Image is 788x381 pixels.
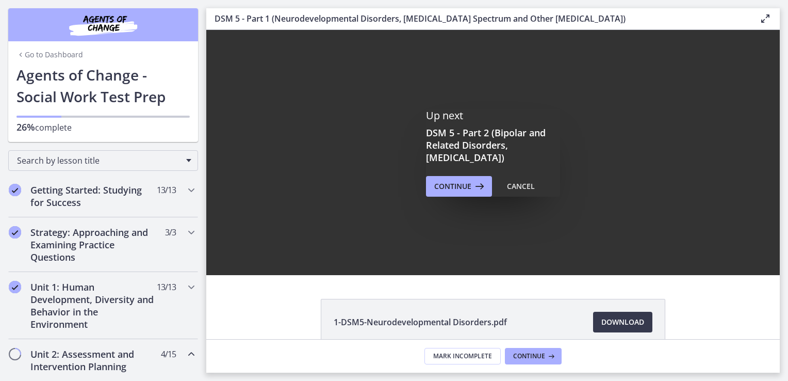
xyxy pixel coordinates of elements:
[434,180,471,193] span: Continue
[30,184,156,209] h2: Getting Started: Studying for Success
[9,226,21,239] i: Completed
[505,348,562,364] button: Continue
[426,176,492,197] button: Continue
[157,184,176,196] span: 13 / 13
[161,348,176,360] span: 4 / 15
[424,348,501,364] button: Mark Incomplete
[30,226,156,263] h2: Strategy: Approaching and Examining Practice Questions
[157,281,176,293] span: 13 / 13
[426,109,560,122] p: Up next
[433,352,492,360] span: Mark Incomplete
[30,348,156,373] h2: Unit 2: Assessment and Intervention Planning
[499,176,543,197] button: Cancel
[8,150,198,171] div: Search by lesson title
[426,126,560,164] h3: DSM 5 - Part 2 (Bipolar and Related Disorders, [MEDICAL_DATA])
[17,64,190,107] h1: Agents of Change - Social Work Test Prep
[17,155,181,166] span: Search by lesson title
[9,184,21,196] i: Completed
[30,281,156,330] h2: Unit 1: Human Development, Diversity and Behavior in the Environment
[215,12,743,25] h3: DSM 5 - Part 1 (Neurodevelopmental Disorders, [MEDICAL_DATA] Spectrum and Other [MEDICAL_DATA])
[601,316,644,328] span: Download
[17,121,190,134] p: complete
[507,180,535,193] div: Cancel
[593,312,652,332] a: Download
[41,12,165,37] img: Agents of Change
[165,226,176,239] span: 3 / 3
[17,50,83,60] a: Go to Dashboard
[17,121,35,133] span: 26%
[9,281,21,293] i: Completed
[513,352,545,360] span: Continue
[334,316,507,328] span: 1-DSM5-Neurodevelopmental Disorders.pdf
